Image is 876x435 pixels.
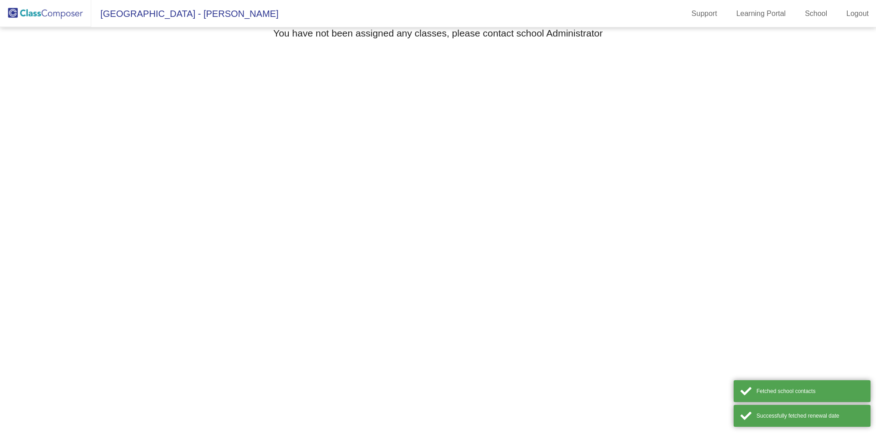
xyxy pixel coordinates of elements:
[729,6,793,21] a: Learning Portal
[684,6,725,21] a: Support
[798,6,834,21] a: School
[756,387,864,395] div: Fetched school contacts
[839,6,876,21] a: Logout
[756,412,864,420] div: Successfully fetched renewal date
[91,6,278,21] span: [GEOGRAPHIC_DATA] - [PERSON_NAME]
[273,27,603,39] h3: You have not been assigned any classes, please contact school Administrator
